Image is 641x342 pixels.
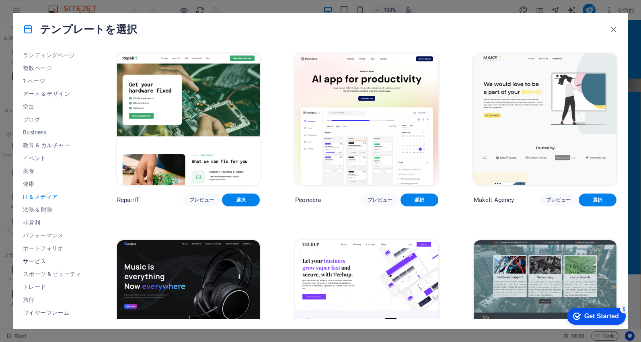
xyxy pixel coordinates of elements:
span: 選択 [228,197,253,203]
button: 空白 [23,100,82,113]
p: Peoneera [295,196,321,204]
img: RepairIT [117,54,260,185]
button: 美食 [23,165,82,177]
div: 5 [60,2,68,10]
button: IT & メディア [23,190,82,203]
h4: テンプレートを選択 [23,23,137,36]
img: Peoneera [295,54,438,185]
span: パフォーマンス [23,232,82,239]
button: ブログ [23,113,82,126]
button: 非営利 [23,216,82,229]
span: ランディングページ [23,52,82,58]
button: 旅行 [23,293,82,306]
span: 非営利 [23,219,82,226]
div: Get Started [24,9,58,16]
span: 法務 & 財務 [23,206,82,213]
button: イベント [23,152,82,165]
span: プレビュー [546,197,571,203]
button: ワイヤーフレーム [23,306,82,319]
span: ポートフォリオ [23,245,82,251]
img: MakeIt Agency [474,54,616,185]
span: イベント [23,155,82,161]
span: アート & デザイン [23,91,82,97]
span: 複数ページ [23,65,82,71]
div: Get Started 5 items remaining, 0% complete [6,4,65,21]
span: 旅行 [23,297,82,303]
span: スポーツ & ビューティ [23,271,82,277]
span: 教育 & カルチャー [23,142,82,148]
button: 複数ページ [23,62,82,74]
p: RepairIT [117,196,140,204]
span: サービス [23,258,82,264]
button: Business [23,126,82,139]
button: 選択 [222,194,260,206]
button: ポートフォリオ [23,242,82,255]
span: 選択 [585,197,610,203]
span: 選択 [407,197,432,203]
button: パフォーマンス [23,229,82,242]
span: 健康 [23,181,82,187]
span: プレビュー [368,197,392,203]
span: ブログ [23,116,82,123]
button: 法務 & 財務 [23,203,82,216]
button: 選択 [401,194,438,206]
span: 空白 [23,103,82,110]
button: プレビュー [361,194,399,206]
p: MakeIt Agency [474,196,514,204]
span: トレード [23,284,82,290]
button: サービス [23,255,82,268]
button: アート & デザイン [23,87,82,100]
button: ランディングページ [23,49,82,62]
button: プレビュー [183,194,221,206]
span: プレビュー [189,197,214,203]
span: IT & メディア [23,194,82,200]
button: プレビュー [540,194,577,206]
span: 美食 [23,168,82,174]
button: 健康 [23,177,82,190]
span: Business [23,129,82,136]
button: 選択 [579,194,616,206]
button: 教育 & カルチャー [23,139,82,152]
span: 1 ページ [23,78,82,84]
span: ワイヤーフレーム [23,309,82,316]
button: 1 ページ [23,74,82,87]
button: トレード [23,280,82,293]
button: スポーツ & ビューティ [23,268,82,280]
